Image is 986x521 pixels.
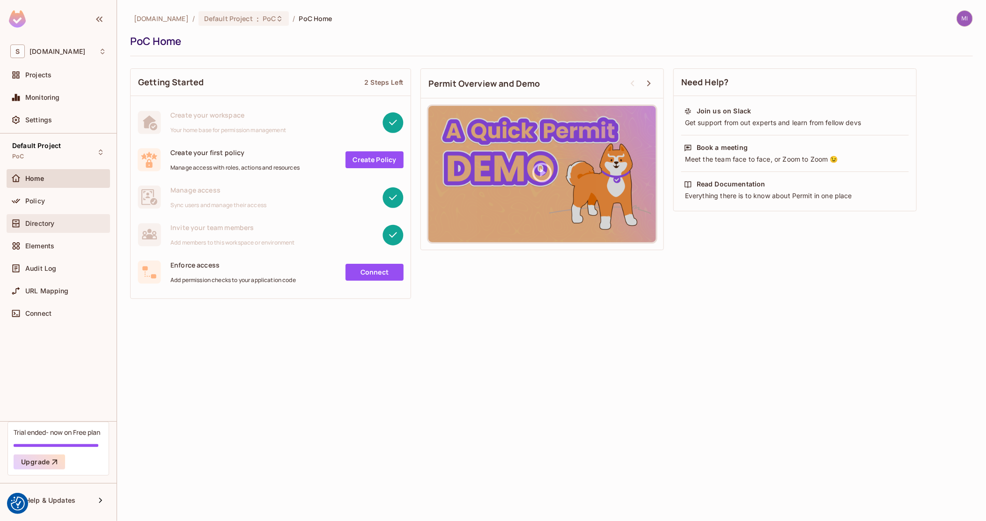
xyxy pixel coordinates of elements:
[428,78,540,89] span: Permit Overview and Demo
[29,48,85,55] span: Workspace: sea.live
[957,11,972,26] img: michal.wojcik@testshipping.com
[204,14,253,23] span: Default Project
[25,242,54,250] span: Elements
[25,116,52,124] span: Settings
[25,220,54,227] span: Directory
[170,111,286,119] span: Create your workspace
[170,148,300,157] span: Create your first policy
[170,239,295,246] span: Add members to this workspace or environment
[346,151,404,168] a: Create Policy
[10,45,25,58] span: S
[9,10,26,28] img: SReyMgAAAABJRU5ErkJggg==
[170,223,295,232] span: Invite your team members
[697,143,748,152] div: Book a meeting
[25,197,45,205] span: Policy
[263,14,276,23] span: PoC
[134,14,189,23] span: the active workspace
[11,497,25,511] button: Consent Preferences
[170,260,296,269] span: Enforce access
[138,76,204,88] span: Getting Started
[170,127,286,134] span: Your home base for permission management
[192,14,195,23] li: /
[14,428,100,437] div: Trial ended- now on Free plan
[364,78,403,87] div: 2 Steps Left
[25,265,56,272] span: Audit Log
[25,497,75,504] span: Help & Updates
[256,15,259,22] span: :
[684,155,906,164] div: Meet the team face to face, or Zoom to Zoom 😉
[299,14,332,23] span: PoC Home
[25,175,44,182] span: Home
[293,14,295,23] li: /
[170,164,300,171] span: Manage access with roles, actions and resources
[170,276,296,284] span: Add permission checks to your application code
[11,497,25,511] img: Revisit consent button
[697,179,765,189] div: Read Documentation
[170,186,266,194] span: Manage access
[684,118,906,127] div: Get support from out experts and learn from fellow devs
[346,264,404,281] a: Connect
[25,310,52,317] span: Connect
[681,76,729,88] span: Need Help?
[130,34,968,48] div: PoC Home
[25,71,52,79] span: Projects
[25,94,60,101] span: Monitoring
[697,106,751,116] div: Join us on Slack
[684,191,906,201] div: Everything there is to know about Permit in one place
[14,454,65,469] button: Upgrade
[12,153,24,160] span: PoC
[12,142,61,149] span: Default Project
[25,287,69,295] span: URL Mapping
[170,201,266,209] span: Sync users and manage their access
